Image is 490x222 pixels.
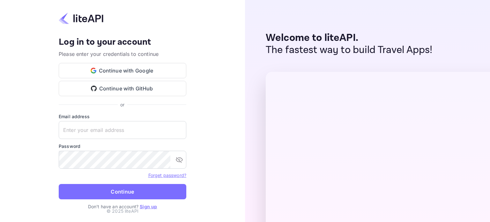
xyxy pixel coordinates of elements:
button: toggle password visibility [173,153,186,166]
a: Forget password? [148,172,186,178]
button: Continue with GitHub [59,81,186,96]
p: Welcome to liteAPI. [266,32,433,44]
a: Sign up [140,204,157,209]
img: liteapi [59,12,103,25]
input: Enter your email address [59,121,186,139]
p: or [120,101,124,108]
button: Continue with Google [59,63,186,78]
p: Please enter your credentials to continue [59,50,186,58]
label: Email address [59,113,186,120]
label: Password [59,143,186,149]
p: © 2025 liteAPI [107,208,138,214]
p: The fastest way to build Travel Apps! [266,44,433,56]
p: Don't have an account? [59,203,186,210]
button: Continue [59,184,186,199]
h4: Log in to your account [59,37,186,48]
